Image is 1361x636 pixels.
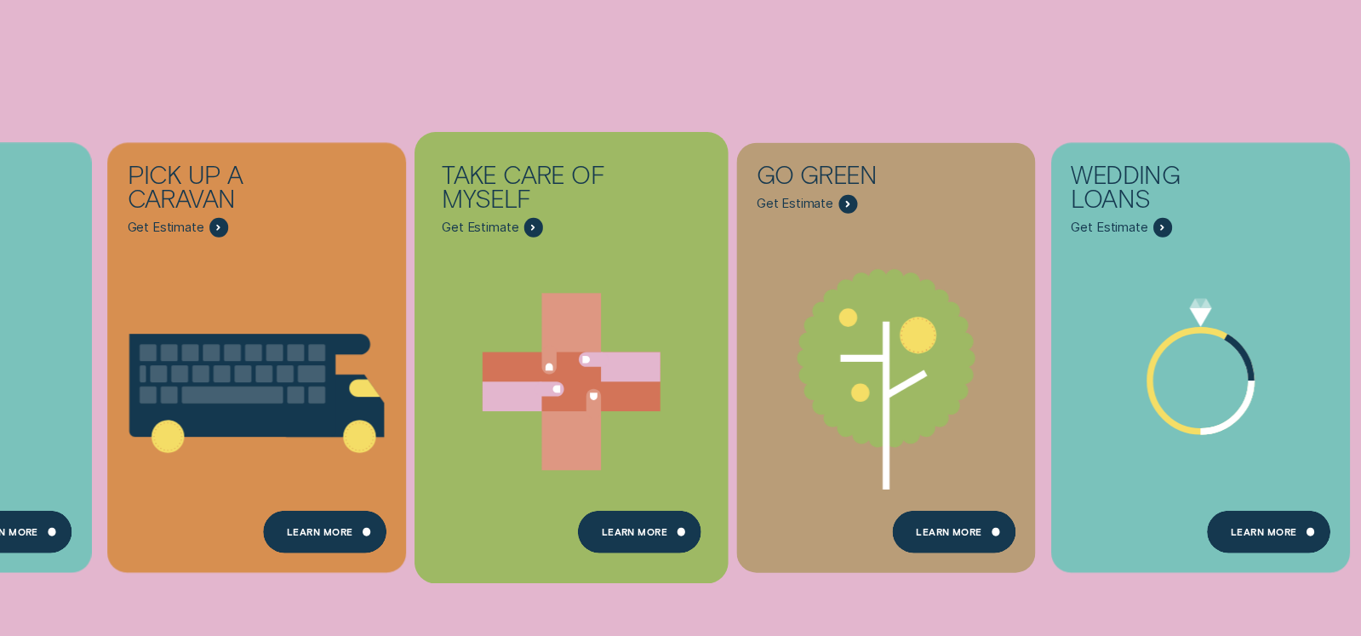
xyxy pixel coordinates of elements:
[757,163,947,194] div: Go green
[1207,510,1330,553] a: Learn more
[892,510,1015,553] a: Learn more
[442,220,518,236] span: Get Estimate
[1072,163,1262,218] div: Wedding Loans
[1051,143,1350,561] a: Wedding Loans - Learn more
[442,163,632,218] div: Take care of myself
[128,220,204,236] span: Get Estimate
[422,143,721,561] a: Take care of myself - Learn more
[757,196,833,212] span: Get Estimate
[578,510,701,553] a: Learn more
[737,143,1036,561] a: Go green - Learn more
[128,163,318,218] div: Pick up a caravan
[263,510,386,553] a: Learn More
[1072,220,1148,236] span: Get Estimate
[107,143,406,561] a: Pick up a caravan - Learn more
